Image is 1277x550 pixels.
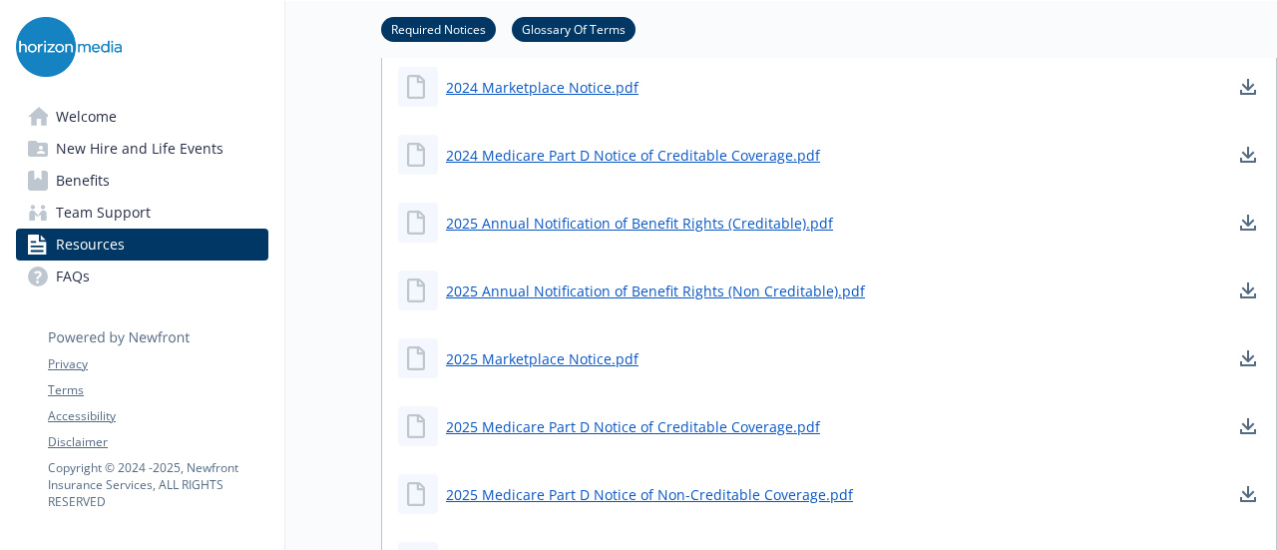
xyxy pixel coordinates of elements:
a: 2024 Medicare Part D Notice of Creditable Coverage.pdf [446,145,820,166]
a: 2025 Medicare Part D Notice of Non-Creditable Coverage.pdf [446,484,853,505]
a: Required Notices [381,19,496,38]
a: Welcome [16,101,268,133]
a: 2025 Annual Notification of Benefit Rights (Creditable).pdf [446,213,833,234]
a: Disclaimer [48,433,267,451]
a: download document [1236,414,1260,438]
a: 2025 Medicare Part D Notice of Creditable Coverage.pdf [446,416,820,437]
a: Resources [16,229,268,261]
p: Copyright © 2024 - 2025 , Newfront Insurance Services, ALL RIGHTS RESERVED [48,459,267,510]
a: FAQs [16,261,268,292]
a: download document [1236,482,1260,506]
a: Terms [48,381,267,399]
a: New Hire and Life Events [16,133,268,165]
span: Team Support [56,197,151,229]
a: download document [1236,211,1260,235]
a: 2025 Annual Notification of Benefit Rights (Non Creditable).pdf [446,280,865,301]
a: Glossary Of Terms [512,19,636,38]
span: Welcome [56,101,117,133]
span: Benefits [56,165,110,197]
a: download document [1236,278,1260,302]
a: Accessibility [48,407,267,425]
span: FAQs [56,261,90,292]
a: Team Support [16,197,268,229]
a: Privacy [48,355,267,373]
span: Resources [56,229,125,261]
a: download document [1236,75,1260,99]
a: download document [1236,143,1260,167]
a: 2024 Marketplace Notice.pdf [446,77,638,98]
a: download document [1236,346,1260,370]
a: 2025 Marketplace Notice.pdf [446,348,638,369]
a: Benefits [16,165,268,197]
span: New Hire and Life Events [56,133,223,165]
